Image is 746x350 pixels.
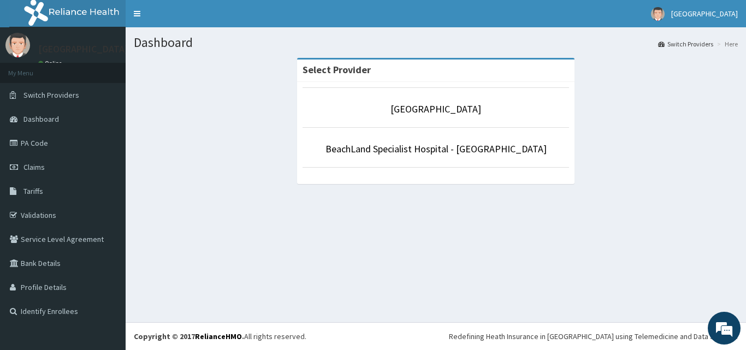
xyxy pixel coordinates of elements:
li: Here [714,39,738,49]
span: [GEOGRAPHIC_DATA] [671,9,738,19]
span: Tariffs [23,186,43,196]
strong: Select Provider [303,63,371,76]
div: Redefining Heath Insurance in [GEOGRAPHIC_DATA] using Telemedicine and Data Science! [449,331,738,342]
img: User Image [5,33,30,57]
strong: Copyright © 2017 . [134,331,244,341]
span: Claims [23,162,45,172]
a: [GEOGRAPHIC_DATA] [390,103,481,115]
a: Online [38,60,64,67]
a: BeachLand Specialist Hospital - [GEOGRAPHIC_DATA] [325,143,547,155]
h1: Dashboard [134,35,738,50]
img: User Image [651,7,665,21]
p: [GEOGRAPHIC_DATA] [38,44,128,54]
a: Switch Providers [658,39,713,49]
span: Switch Providers [23,90,79,100]
footer: All rights reserved. [126,322,746,350]
span: Dashboard [23,114,59,124]
a: RelianceHMO [195,331,242,341]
